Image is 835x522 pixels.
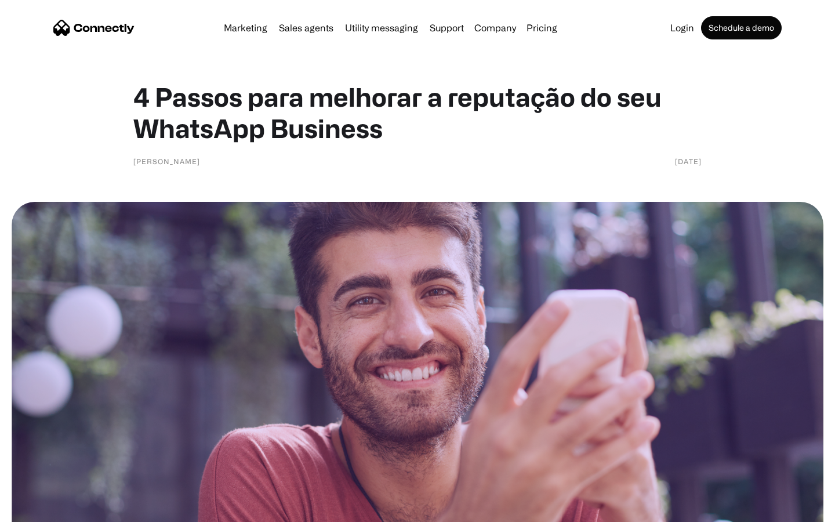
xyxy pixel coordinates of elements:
[219,23,272,32] a: Marketing
[522,23,562,32] a: Pricing
[474,20,516,36] div: Company
[340,23,423,32] a: Utility messaging
[133,155,200,167] div: [PERSON_NAME]
[666,23,699,32] a: Login
[701,16,782,39] a: Schedule a demo
[675,155,702,167] div: [DATE]
[133,81,702,144] h1: 4 Passos para melhorar a reputação do seu WhatsApp Business
[12,502,70,518] aside: Language selected: English
[274,23,338,32] a: Sales agents
[425,23,469,32] a: Support
[23,502,70,518] ul: Language list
